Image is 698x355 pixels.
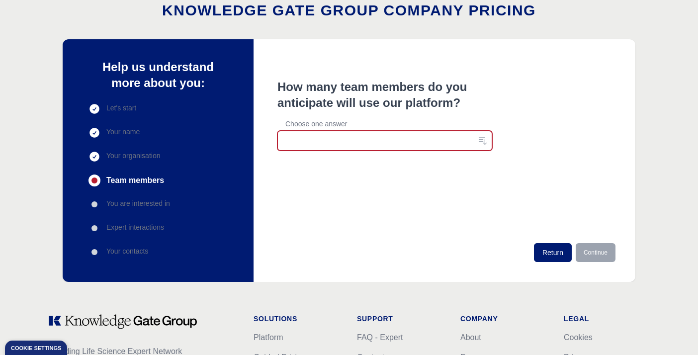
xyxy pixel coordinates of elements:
[88,103,228,258] div: Progress
[277,79,492,111] h2: How many team members do you anticipate will use our platform?
[357,333,403,342] a: FAQ - Expert
[564,333,593,342] a: Cookies
[106,222,164,232] p: Expert interactions
[106,246,148,256] p: Your contacts
[254,314,341,324] h1: Solutions
[11,346,61,351] div: Cookie settings
[357,314,444,324] h1: Support
[460,333,481,342] a: About
[576,243,615,262] button: Continue
[285,119,492,129] label: Choose one answer
[106,175,164,186] span: Team members
[564,314,651,324] h1: Legal
[534,243,572,262] button: Return
[88,59,228,91] p: Help us understand more about you:
[648,307,698,355] iframe: Chat Widget
[460,314,548,324] h1: Company
[106,198,170,208] p: You are interested in
[254,333,283,342] a: Platform
[106,103,136,113] span: Let's start
[106,151,160,161] span: Your organisation
[106,127,140,137] span: Your name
